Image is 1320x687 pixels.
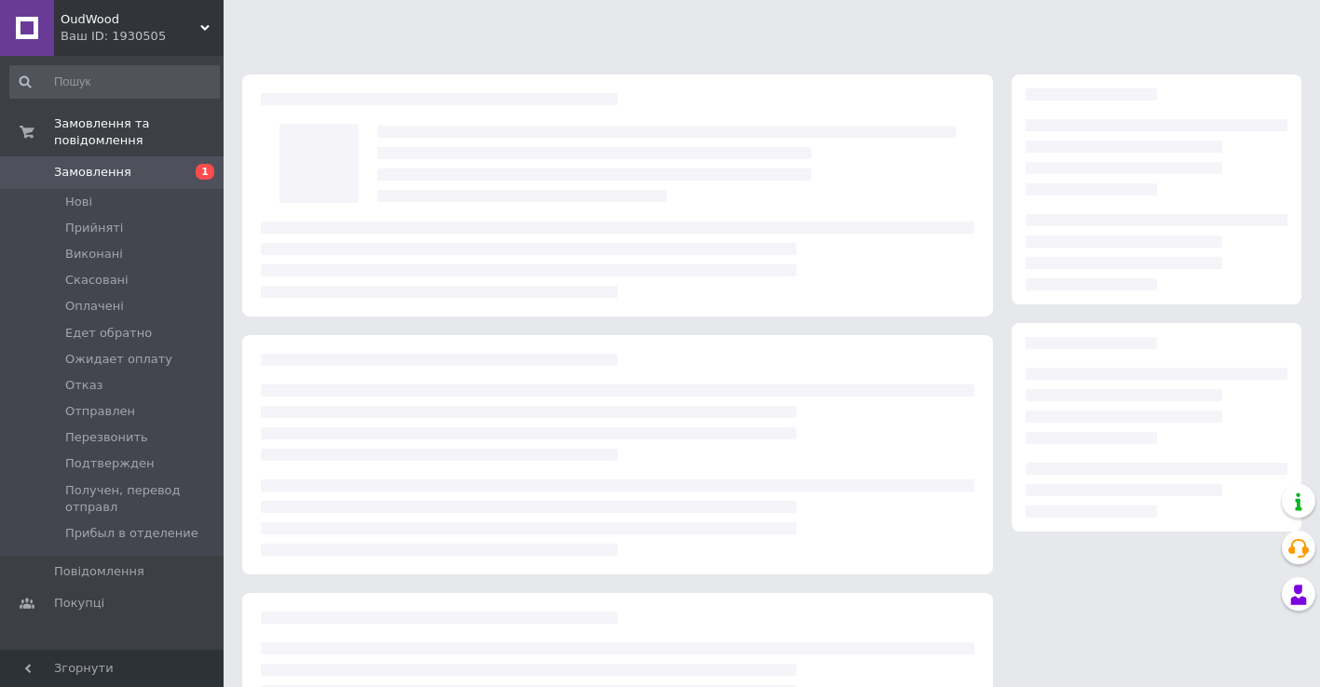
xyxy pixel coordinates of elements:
[65,429,148,446] span: Перезвонить
[196,164,214,180] span: 1
[65,220,123,236] span: Прийняті
[65,377,103,394] span: Отказ
[65,194,92,210] span: Нові
[65,403,135,420] span: Отправлен
[54,164,131,181] span: Замовлення
[9,65,220,99] input: Пошук
[65,325,152,342] span: Едет обратно
[54,115,224,149] span: Замовлення та повідомлення
[54,595,104,612] span: Покупці
[65,482,218,516] span: Получен, перевод отправл
[61,11,200,28] span: OudWood
[65,298,124,315] span: Оплачені
[65,272,129,289] span: Скасовані
[65,246,123,263] span: Виконані
[61,28,224,45] div: Ваш ID: 1930505
[65,351,172,368] span: Ожидает оплату
[65,525,198,542] span: Прибыл в отделение
[54,563,144,580] span: Повідомлення
[65,455,154,472] span: Подтвержден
